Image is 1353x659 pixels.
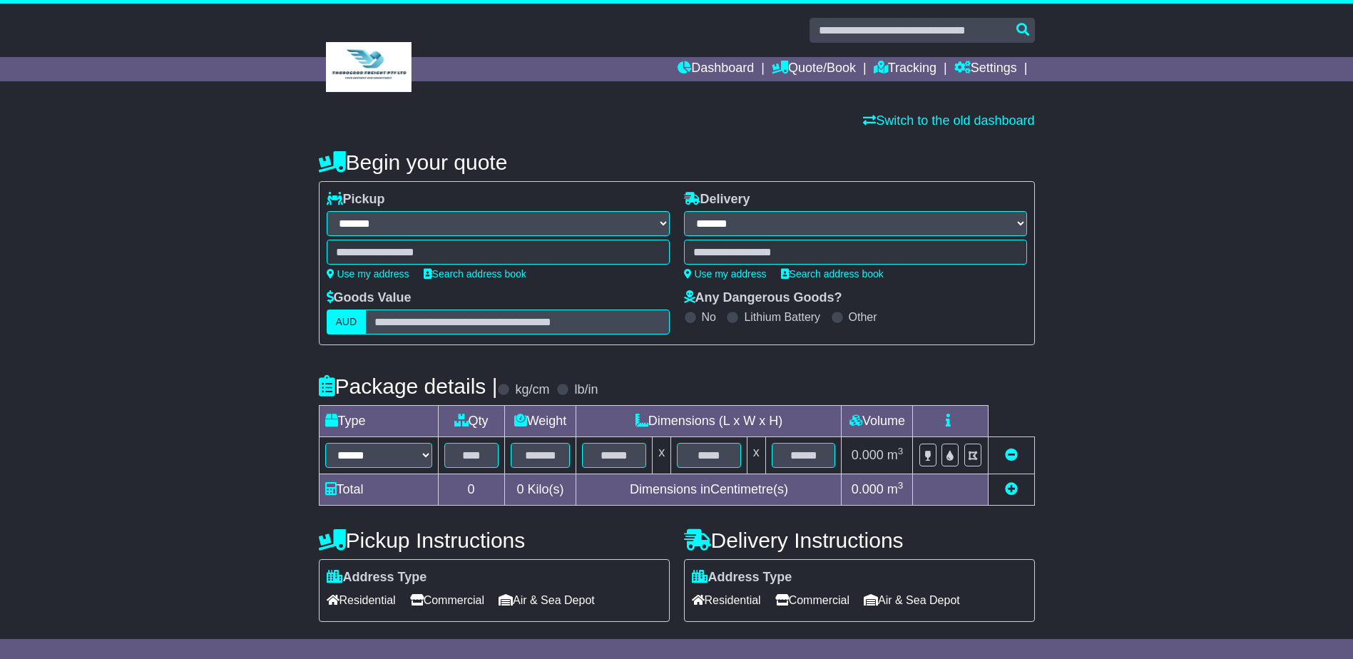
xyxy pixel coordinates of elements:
label: Lithium Battery [744,310,820,324]
a: Remove this item [1005,448,1018,462]
a: Settings [954,57,1017,81]
td: x [747,437,765,474]
a: Dashboard [678,57,754,81]
label: AUD [327,310,367,334]
a: Switch to the old dashboard [863,113,1034,128]
td: Type [319,406,438,437]
a: Use my address [684,268,767,280]
label: kg/cm [515,382,549,398]
td: Volume [842,406,913,437]
span: Residential [692,589,761,611]
label: Goods Value [327,290,412,306]
label: Delivery [684,192,750,208]
td: Dimensions (L x W x H) [576,406,842,437]
a: Add new item [1005,482,1018,496]
td: Total [319,474,438,506]
h4: Package details | [319,374,498,398]
span: Commercial [775,589,849,611]
label: No [702,310,716,324]
td: Qty [438,406,504,437]
span: m [887,482,904,496]
sup: 3 [898,446,904,456]
label: Address Type [692,570,792,586]
h4: Begin your quote [319,150,1035,174]
span: m [887,448,904,462]
td: x [653,437,671,474]
span: Commercial [410,589,484,611]
a: Tracking [874,57,936,81]
label: Any Dangerous Goods? [684,290,842,306]
h4: Delivery Instructions [684,528,1035,552]
td: Kilo(s) [504,474,576,506]
span: 0.000 [852,448,884,462]
td: 0 [438,474,504,506]
a: Quote/Book [772,57,856,81]
span: Residential [327,589,396,611]
span: 0 [516,482,524,496]
a: Search address book [781,268,884,280]
td: Weight [504,406,576,437]
label: Other [849,310,877,324]
a: Search address book [424,268,526,280]
td: Dimensions in Centimetre(s) [576,474,842,506]
sup: 3 [898,480,904,491]
a: Use my address [327,268,409,280]
h4: Pickup Instructions [319,528,670,552]
label: lb/in [574,382,598,398]
span: Air & Sea Depot [499,589,595,611]
label: Pickup [327,192,385,208]
span: Air & Sea Depot [864,589,960,611]
label: Address Type [327,570,427,586]
span: 0.000 [852,482,884,496]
